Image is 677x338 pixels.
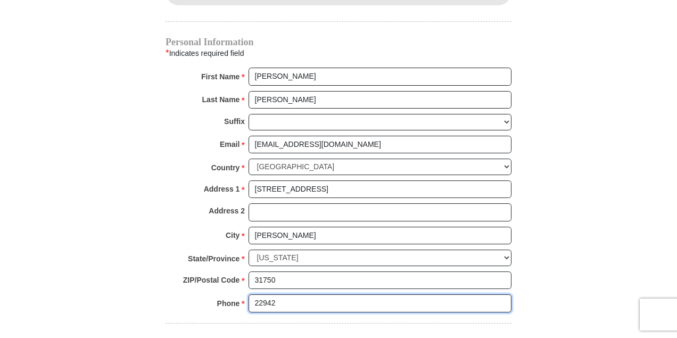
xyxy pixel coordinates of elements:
[211,160,240,175] strong: Country
[226,228,240,243] strong: City
[201,69,240,84] strong: First Name
[202,92,240,107] strong: Last Name
[183,273,240,287] strong: ZIP/Postal Code
[220,137,240,152] strong: Email
[209,203,245,218] strong: Address 2
[188,251,240,266] strong: State/Province
[166,46,511,60] div: Indicates required field
[204,182,240,196] strong: Address 1
[217,296,240,311] strong: Phone
[166,38,511,46] h4: Personal Information
[224,114,245,129] strong: Suffix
